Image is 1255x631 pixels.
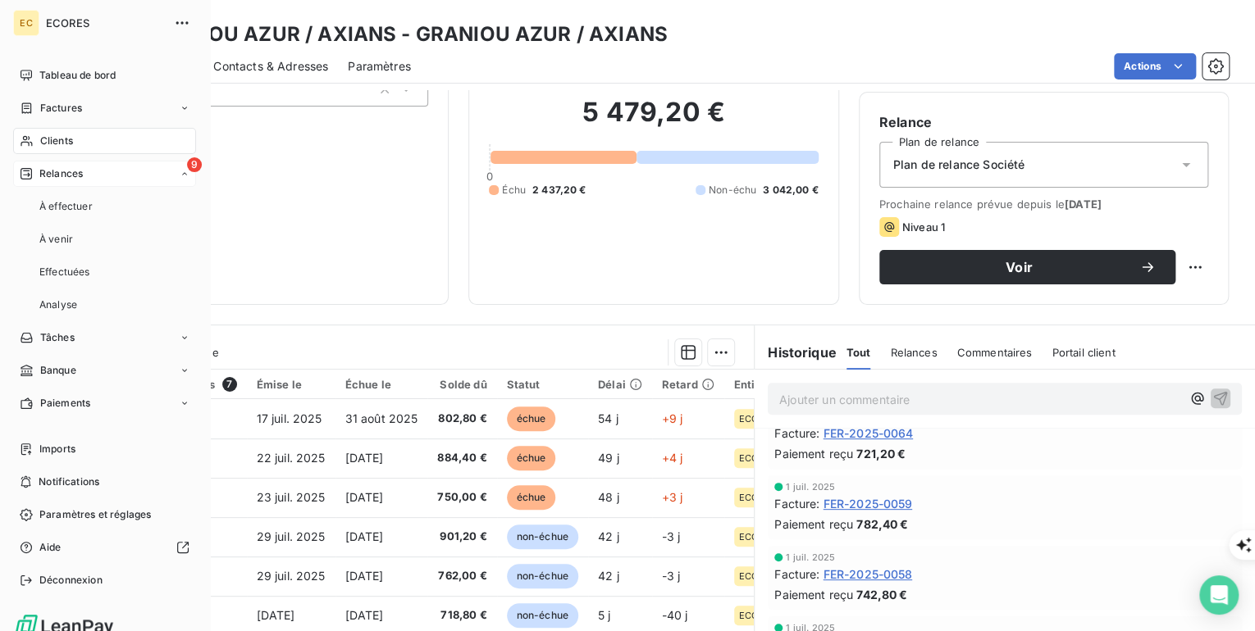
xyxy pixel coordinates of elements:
[856,445,906,462] span: 721,20 €
[890,346,937,359] span: Relances
[598,378,642,391] div: Délai
[345,411,418,425] span: 31 août 2025
[39,265,90,279] span: Effectuées
[345,490,384,504] span: [DATE]
[437,607,486,624] span: 718,80 €
[13,534,196,561] a: Aide
[739,493,811,502] span: ECORES RESEAU
[786,552,835,562] span: 1 juil. 2025
[1052,346,1115,359] span: Portail client
[507,564,578,588] span: non-échue
[823,565,912,583] span: FER-2025-0058
[437,450,486,466] span: 884,40 €
[956,346,1032,359] span: Commentaires
[507,524,578,549] span: non-échue
[879,112,1208,132] h6: Relance
[40,396,90,411] span: Paiements
[502,183,526,197] span: Échu
[486,170,493,183] span: 0
[13,10,39,36] div: EC
[213,58,328,75] span: Contacts & Adresses
[222,377,237,392] span: 7
[662,608,688,622] span: -40 j
[40,134,73,148] span: Clients
[856,586,907,603] span: 742,80 €
[598,569,619,583] span: 42 j
[734,378,845,391] div: Entité de facturation
[345,569,384,583] span: [DATE]
[39,573,103,588] span: Déconnexion
[345,451,384,465] span: [DATE]
[739,611,811,620] span: ECORES RESEAU
[46,16,164,30] span: ECORES
[257,411,322,425] span: 17 juil. 2025
[774,586,853,603] span: Paiement reçu
[532,183,586,197] span: 2 437,20 €
[507,378,578,391] div: Statut
[662,490,683,504] span: +3 j
[598,411,618,425] span: 54 j
[144,20,668,49] h3: GRANIOU AZUR / AXIANS - GRANIOU AZUR / AXIANS
[489,96,818,145] h2: 5 479,20 €
[40,330,75,345] span: Tâches
[39,232,73,247] span: À venir
[739,453,811,463] span: ECORES RESEAU
[1065,197,1102,211] span: [DATE]
[257,378,326,391] div: Émise le
[662,411,683,425] span: +9 j
[662,378,714,391] div: Retard
[1199,575,1239,615] div: Open Intercom Messenger
[345,529,384,543] span: [DATE]
[345,608,384,622] span: [DATE]
[598,451,619,465] span: 49 j
[39,199,93,214] span: À effectuer
[40,101,82,116] span: Factures
[739,414,811,424] span: ECORES RESEAU
[187,157,202,172] span: 9
[662,569,681,583] span: -3 j
[598,529,619,543] span: 42 j
[755,343,837,362] h6: Historique
[774,445,853,462] span: Paiement reçu
[774,424,819,442] span: Facture :
[739,532,811,542] span: ECORES RESEAU
[39,166,83,181] span: Relances
[257,490,326,504] span: 23 juil. 2025
[39,474,99,489] span: Notifications
[709,183,756,197] span: Non-échu
[879,197,1208,211] span: Prochaine relance prévue depuis le
[893,157,1025,173] span: Plan de relance Société
[774,565,819,583] span: Facture :
[257,529,326,543] span: 29 juil. 2025
[739,571,811,581] span: ECORES RESEAU
[823,495,912,512] span: FER-2025-0059
[39,507,151,522] span: Paramètres et réglages
[507,446,556,470] span: échue
[786,482,835,492] span: 1 juil. 2025
[437,378,486,391] div: Solde dû
[257,451,326,465] span: 22 juil. 2025
[507,603,578,628] span: non-échue
[879,250,1175,284] button: Voir
[437,489,486,506] span: 750,00 €
[899,261,1139,274] span: Voir
[774,515,853,533] span: Paiement reçu
[847,346,871,359] span: Tout
[662,529,681,543] span: -3 j
[348,58,411,75] span: Paramètres
[662,451,683,465] span: +4 j
[856,515,908,533] span: 782,40 €
[437,529,486,545] span: 901,20 €
[437,411,486,427] span: 802,80 €
[39,442,75,456] span: Imports
[345,378,418,391] div: Échue le
[902,220,945,234] span: Niveau 1
[507,406,556,431] span: échue
[39,540,62,555] span: Aide
[1114,53,1196,79] button: Actions
[507,485,556,510] span: échue
[257,569,326,583] span: 29 juil. 2025
[257,608,295,622] span: [DATE]
[437,568,486,584] span: 762,00 €
[774,495,819,512] span: Facture :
